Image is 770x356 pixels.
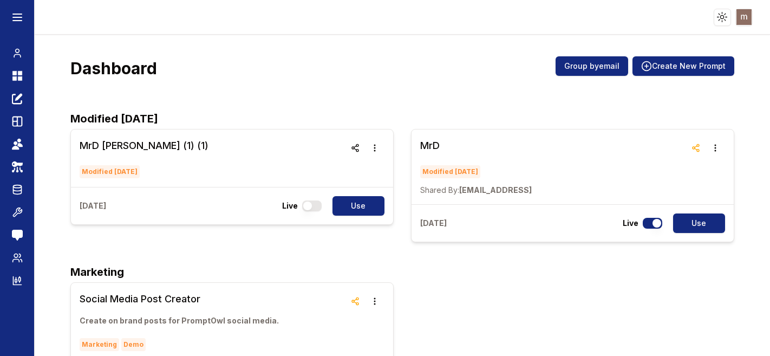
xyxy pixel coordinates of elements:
[420,185,532,196] p: [EMAIL_ADDRESS]
[632,56,734,76] button: Create New Prompt
[420,138,532,196] a: MrDModified [DATE]Shared By:[EMAIL_ADDRESS]
[332,196,384,216] button: Use
[420,185,459,195] span: Shared By:
[12,230,23,241] img: feedback
[80,315,279,326] p: Create on brand posts for PromptOwl social media.
[326,196,384,216] a: Use
[556,56,628,76] button: Group byemail
[673,213,725,233] button: Use
[80,138,208,153] h3: MrD [PERSON_NAME] (1) (1)
[282,200,298,211] p: Live
[667,213,725,233] a: Use
[80,200,106,211] p: [DATE]
[70,59,157,78] h3: Dashboard
[80,338,119,351] span: Marketing
[70,111,734,127] h2: Modified [DATE]
[420,218,447,229] p: [DATE]
[121,338,146,351] span: Demo
[420,165,480,178] span: Modified [DATE]
[623,218,638,229] p: Live
[736,9,752,25] img: ACg8ocJF9pzeCqlo4ezUS9X6Xfqcx_FUcdFr9_JrUZCRfvkAGUe5qw=s96-c
[420,138,532,153] h3: MrD
[80,292,279,307] h3: Social Media Post Creator
[80,165,140,178] span: Modified [DATE]
[80,138,208,178] a: MrD [PERSON_NAME] (1) (1)Modified [DATE]
[70,264,734,280] h2: Marketing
